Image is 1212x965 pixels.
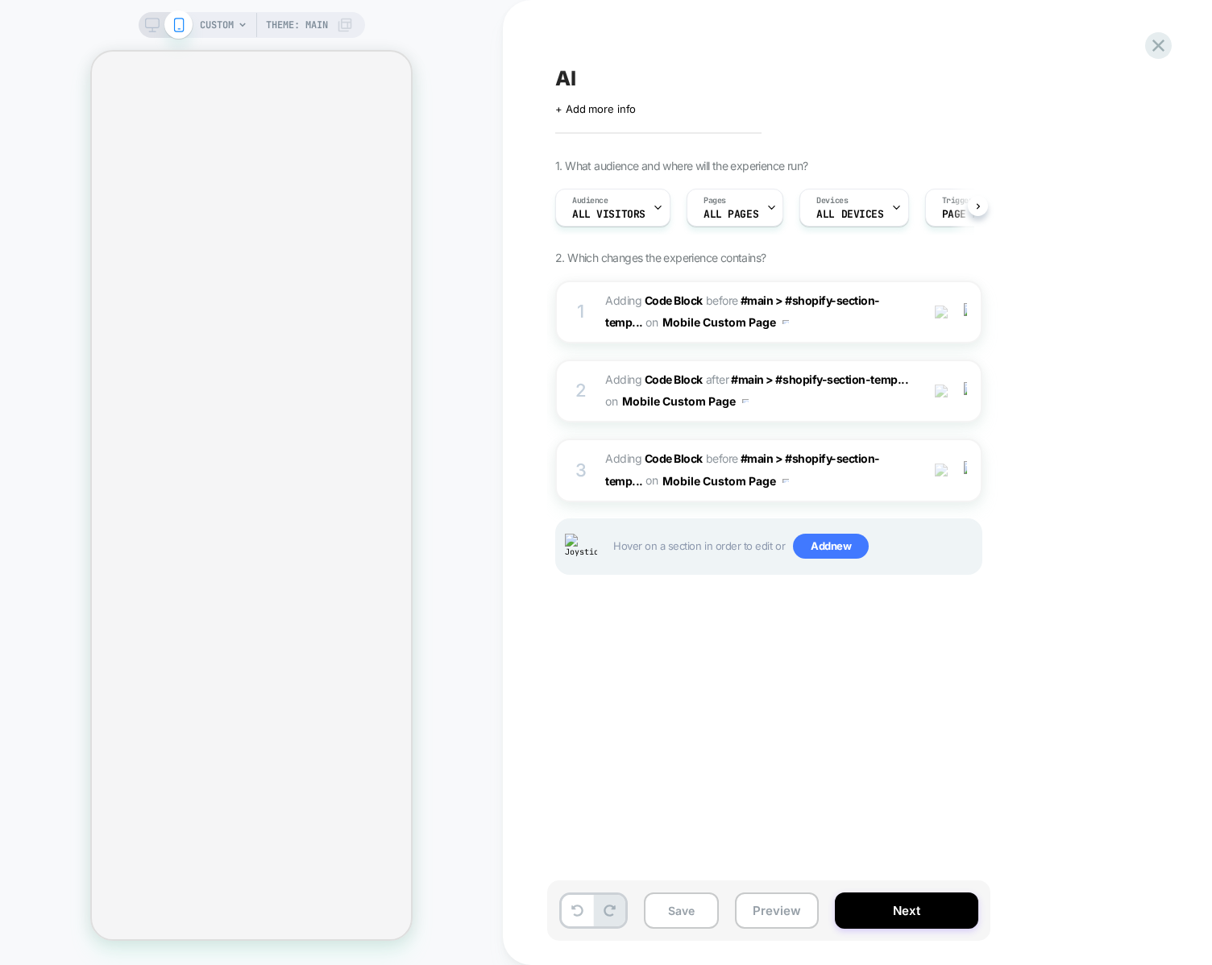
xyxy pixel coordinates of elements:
span: Adding [605,293,703,307]
div: 2 [573,375,589,407]
span: ALL DEVICES [816,209,883,220]
span: on [605,391,617,411]
img: Joystick [565,534,597,559]
span: Pages [704,195,726,206]
span: 2. Which changes the experience contains? [555,251,766,264]
span: #main > #shopify-section-temp... [731,372,908,386]
span: Audience [572,195,608,206]
span: Hover on a section in order to edit or [613,534,973,559]
img: crossed eye [935,464,948,477]
span: on [645,470,658,490]
span: Theme: MAIN [266,12,328,38]
span: AFTER [706,372,729,386]
img: crossed eye [935,306,948,319]
span: on [645,312,658,332]
span: Page Load [942,209,997,220]
span: #main > #shopify-section-temp... [605,293,880,329]
button: Save [644,892,719,929]
span: Trigger [942,195,973,206]
span: All Visitors [572,209,645,220]
button: Preview [735,892,819,929]
span: 1. What audience and where will the experience run? [555,159,807,173]
img: close [964,303,967,321]
span: Adding [605,372,703,386]
span: Adding [605,451,703,465]
img: crossed eye [935,385,948,398]
span: AI [555,66,576,90]
span: + Add more info [555,102,636,115]
img: close [964,461,967,479]
div: 3 [573,455,589,487]
img: down arrow [782,320,789,324]
button: Mobile Custom Page [662,469,789,493]
img: close [964,382,967,400]
span: BEFORE [706,293,738,307]
span: #main > #shopify-section-temp... [605,451,880,487]
span: BEFORE [706,451,738,465]
span: Add new [793,534,869,559]
button: Mobile Custom Page [662,310,789,334]
div: 1 [573,296,589,328]
span: ALL PAGES [704,209,758,220]
b: Code Block [645,372,703,386]
b: Code Block [645,293,703,307]
button: Mobile Custom Page [622,389,749,413]
button: Next [835,892,978,929]
span: Devices [816,195,848,206]
b: Code Block [645,451,703,465]
img: down arrow [782,479,789,483]
img: down arrow [742,399,749,403]
span: CUSTOM [200,12,234,38]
